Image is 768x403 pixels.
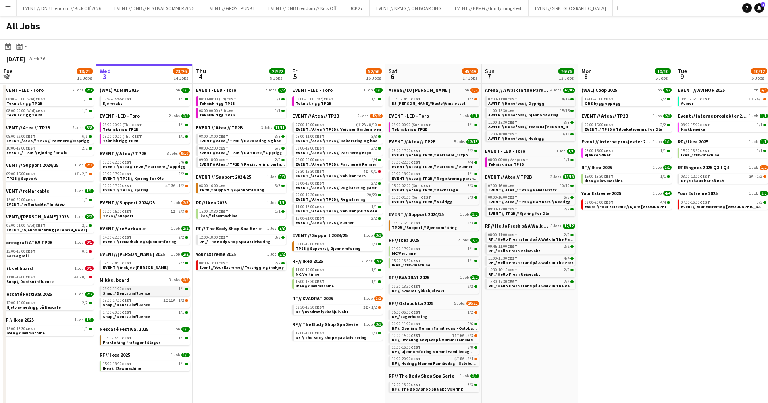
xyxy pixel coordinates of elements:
span: Teknisk rigg TP2B [6,101,42,106]
span: EVENT // Atea // TP2B // Veiviser Gardermoen [296,127,381,132]
span: 8/10 [369,123,377,127]
span: EVENT - LED - Toro [196,87,236,93]
span: EVENT - LED - Toro [389,113,429,119]
span: 1 Job [460,88,469,93]
span: CEST [226,108,236,113]
span: AWITP // Hønefoss // Nedrigg [488,136,544,141]
span: 1/1 [82,97,88,101]
span: 1/1 [567,149,575,154]
span: 1/2 [760,165,768,170]
span: 4/5 [760,88,768,93]
span: 1/2 [470,88,479,93]
span: 45/45 [563,88,575,93]
span: Teknisk rigg TP2B [488,162,524,167]
a: 08:00-00:00 (Fri)CEST1/1Teknisk rigg TP2B [199,96,285,106]
span: Teknisk rigg TP2B [392,127,428,132]
span: Teknisk rigg TP2B [199,112,235,118]
span: CEST [132,122,142,127]
a: 08:00-22:00CEST4/4EVENT // Atea // TP2B // Partnere // Runner [392,160,477,169]
span: EVENT // Atea // TP2B // Dekorering og backstage oppsett [199,138,312,143]
a: 08:00-00:00 (Thu)CEST1/1Teknisk rigg TP2B [103,122,188,131]
a: 08:00-00:00 (Mon)CEST1/1Teknisk rigg TP2B [488,157,574,166]
span: CEST [122,160,132,165]
span: 4/4 [371,158,377,162]
span: EVENT // Support 2024/25 [3,162,58,168]
div: • [296,123,381,127]
span: 08:00-18:00 [199,135,228,139]
span: CEST [507,108,517,113]
span: CEST [25,145,35,151]
span: EVENT // Atea // TP2B [100,150,147,156]
span: AWITP // Hønefoss // Opprigg [488,101,545,106]
span: 42/45 [370,114,383,118]
div: Arena // DJ [PERSON_NAME]1 Job1/210:00-14:00CEST1/2DJ [PERSON_NAME]//Hasle//Vinslottet [389,87,479,113]
button: EVENT // KPMG // Innflytningsfest [448,0,529,16]
span: 10:00-14:00 [392,97,421,101]
div: Event // interne prosjekter 20251 Job1/108:00-15:00CEST1/1Kjøkkenvikar [581,139,672,164]
span: 1 Job [653,88,662,93]
a: 09:00-15:00CEST2/2EVENT // TP2B // Tilbakelevering for Ole [585,122,670,131]
span: EVENT - LED - Toro [292,87,333,93]
span: EVENT // Atea // TP2B // Partnere // Expo [392,152,468,158]
span: 1/2 [468,97,473,101]
span: EVENT // Atea // TP2B // Dekorering og backstage oppsett [296,138,408,143]
span: Kjøkkenvikar [585,152,610,158]
span: 1 Job [749,165,758,170]
span: 1/1 [468,123,473,127]
span: 2/3 [85,163,94,168]
span: CEST [700,96,710,102]
span: 15/15 [560,109,570,113]
span: (WAL) Coop 2025 [581,87,617,93]
span: Avinor [681,101,693,106]
span: CEST [518,157,528,162]
span: 1/1 [760,139,768,144]
span: CEST [35,96,46,102]
span: 2 Jobs [73,125,83,130]
span: RF Ringnes 2025 Q3 +Q4 [678,164,729,170]
span: 1/1 [371,97,377,101]
span: 2/2 [85,88,94,93]
span: CEST [25,134,35,139]
span: RF // Ikea 2025 [678,139,708,145]
span: 1 Job [653,165,662,170]
span: Arena // A Walk in the Park 2025 [485,87,549,93]
span: 1 Job [556,149,565,154]
span: CEST [314,169,325,174]
a: 08:00-22:00CEST6/6EVENT // Atea // TP2B // Partnere // Opprigg [6,134,92,143]
span: Event // interne prosjekter 2025 [581,139,651,145]
a: 07:00-16:00CEST8I2A•8/10EVENT // Atea // TP2B // Veiviser Gardermoen [296,122,381,131]
a: EVENT - LED - Toro1 Job1/1 [292,87,383,93]
a: EVENT - LED - Toro1 Job1/1 [485,148,575,154]
span: 4/5 [757,97,762,101]
span: Teknisk rigg TP2B [103,138,139,143]
span: (WAL) ADMIN 2025 [100,87,139,93]
span: 6/6 [275,146,281,150]
button: EVENT // DNB Eiendom // Kick Off 2026 [17,0,108,16]
a: 15:30-18:00CEST13/13AWITP // Hønefoss // Nedrigg [488,131,574,141]
span: 2/2 [278,88,286,93]
span: 8I [356,123,361,127]
span: EVENT // Atea // TP2B // Registrering partnere [199,162,287,167]
span: EVENT // Atea // TP2B // Partnere // Runner [392,164,472,169]
span: 08:00-00:00 (Wed) [6,109,46,113]
span: CEST [35,108,46,113]
a: EVENT // Atea // TP2B3 Jobs11/11 [196,125,286,131]
span: EVENT // Atea // TP2B [3,125,50,131]
span: 6/6 [179,160,184,164]
div: EVENT - LED - Toro1 Job1/108:00-00:00 (Sun)CEST1/1Teknisk rigg TP2B [389,113,479,139]
a: EVENT // Atea // TP2B5 Jobs13/13 [389,139,479,145]
span: EVENT // Atea // TP2B // Partnere // Opprigg [6,138,89,143]
div: EVENT - LED - Toro1 Job1/108:00-00:00 (Sat)CEST1/1Teknisk rigg TP2B [292,87,383,113]
span: EVENT // Atea // TP2B // Partnere // Expo [296,150,372,155]
a: 07:30-11:00CEST14/14AWITP // Hønefoss // Opprigg [488,96,574,106]
a: 08:00-16:00CEST1I•4/5Avinor [681,96,766,106]
span: Kjørevakt [103,101,122,106]
span: CEST [700,148,710,153]
span: EVENT // TP2B // Kjøring for Ole [6,150,67,155]
a: 08:00-00:00 (Sat)CEST1/1Teknisk rigg TP2B [296,96,381,106]
a: EVENT - LED - Toro2 Jobs2/2 [196,87,286,93]
span: 1/1 [179,97,184,101]
span: 15:00-18:30 [681,149,710,153]
span: CEST [411,148,421,153]
span: EVENT - LED - Toro [100,113,140,119]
